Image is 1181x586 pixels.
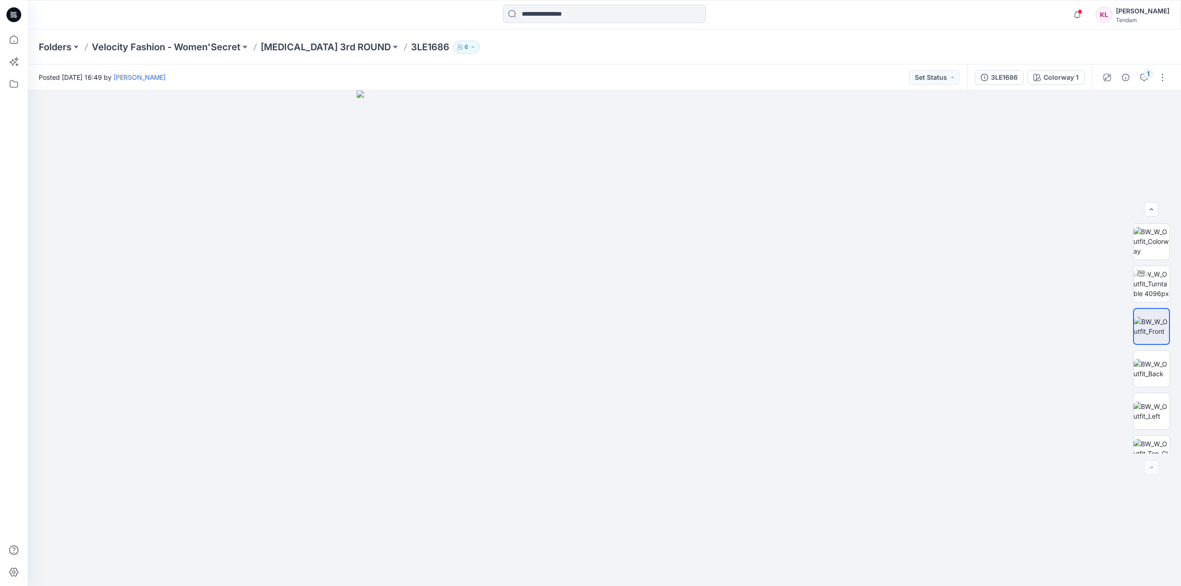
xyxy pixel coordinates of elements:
img: BW_W_Outfit_Left [1133,402,1169,421]
img: BW_W_Outfit_Turntable 4096px [1133,269,1169,298]
div: Tendam [1116,17,1169,24]
button: Details [1118,70,1133,85]
a: Velocity Fashion - Women'Secret [92,41,240,53]
a: [MEDICAL_DATA] 3rd ROUND [261,41,391,53]
a: [PERSON_NAME] [113,73,166,81]
img: eyJhbGciOiJIUzI1NiIsImtpZCI6IjAiLCJzbHQiOiJzZXMiLCJ0eXAiOiJKV1QifQ.eyJkYXRhIjp7InR5cGUiOiJzdG9yYW... [357,90,853,586]
a: Folders [39,41,72,53]
button: 6 [453,41,480,53]
button: 3LE1686 [975,70,1024,85]
span: Posted [DATE] 16:49 by [39,72,166,82]
div: 3LE1686 [991,72,1018,83]
div: Colorway 1 [1044,72,1079,83]
img: BW_W_Outfit_Colorway [1133,227,1169,256]
button: 1 [1137,70,1151,85]
p: 6 [465,42,468,52]
div: KL [1096,6,1112,23]
button: Colorway 1 [1027,70,1085,85]
img: BW_W_Outfit_Top_CloseUp [1133,439,1169,468]
div: 1 [1144,69,1153,78]
img: BW_W_Outfit_Front [1134,317,1169,336]
div: [PERSON_NAME] [1116,6,1169,17]
img: BW_W_Outfit_Back [1133,359,1169,379]
p: 3LE1686 [411,41,449,53]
